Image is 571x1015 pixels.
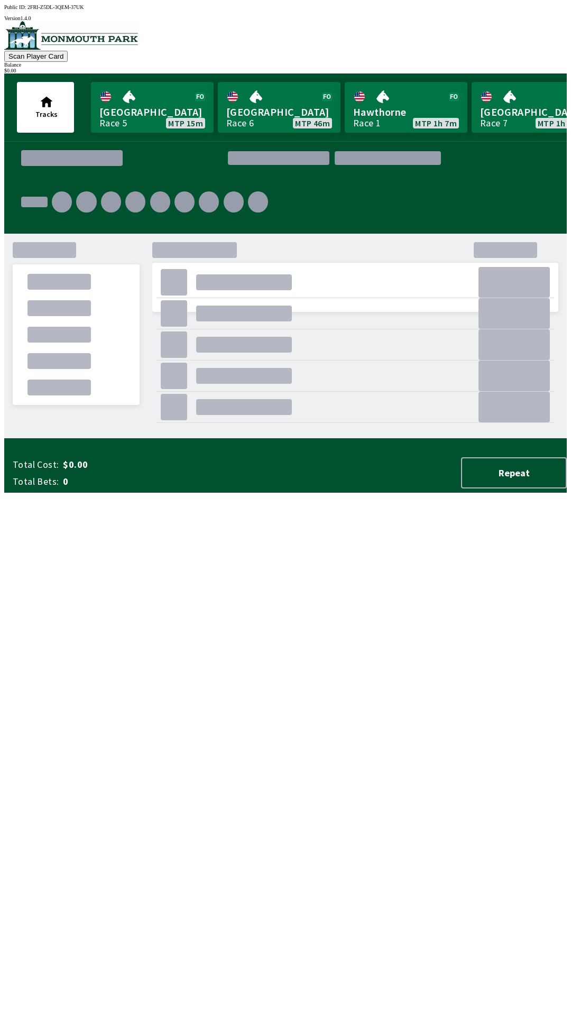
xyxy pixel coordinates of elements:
div: . [161,300,187,327]
div: . [27,274,91,290]
div: . [272,187,550,240]
div: Race 1 [353,119,381,127]
span: MTP 46m [295,119,330,127]
span: 0 [63,475,229,488]
span: Tracks [35,109,58,119]
div: . [13,242,76,258]
div: Race 6 [226,119,254,127]
button: Repeat [461,457,567,488]
span: [GEOGRAPHIC_DATA] [99,105,205,119]
div: Public ID: [4,4,567,10]
div: . [196,368,291,384]
div: . [199,191,219,213]
div: Race 7 [480,119,508,127]
div: . [27,327,91,343]
div: . [478,361,550,391]
div: . [478,298,550,329]
div: . [174,191,195,213]
div: . [161,363,187,389]
div: . [196,306,291,321]
span: Repeat [471,467,557,479]
div: . [27,300,91,316]
div: . [27,380,91,395]
div: . [196,337,291,353]
div: . [196,399,291,415]
span: MTP 15m [168,119,203,127]
span: 2FRI-Z5DL-3QEM-37UK [27,4,84,10]
div: . [101,191,121,213]
div: . [446,154,550,162]
div: . [478,392,550,422]
span: MTP 1h 7m [415,119,457,127]
span: Total Bets: [13,475,59,488]
div: . [196,274,291,290]
div: $ 0.00 [4,68,567,73]
button: Scan Player Card [4,51,68,62]
div: Balance [4,62,567,68]
img: venue logo [4,21,138,50]
span: [GEOGRAPHIC_DATA] [226,105,332,119]
div: . [27,353,91,369]
span: Hawthorne [353,105,459,119]
div: . [478,329,550,360]
div: . [478,267,550,298]
span: $0.00 [63,458,229,471]
div: . [152,322,558,439]
div: . [21,197,48,207]
a: [GEOGRAPHIC_DATA]Race 5MTP 15m [91,82,214,133]
a: [GEOGRAPHIC_DATA]Race 6MTP 46m [218,82,340,133]
div: Race 5 [99,119,127,127]
div: . [248,191,268,213]
div: Version 1.4.0 [4,15,567,21]
a: HawthorneRace 1MTP 1h 7m [345,82,467,133]
div: . [224,191,244,213]
div: . [52,191,72,213]
button: Tracks [17,82,74,133]
div: . [161,331,187,358]
div: . [150,191,170,213]
span: Total Cost: [13,458,59,471]
div: . [125,191,145,213]
div: . [161,394,187,420]
div: . [161,269,187,296]
div: . [76,191,96,213]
